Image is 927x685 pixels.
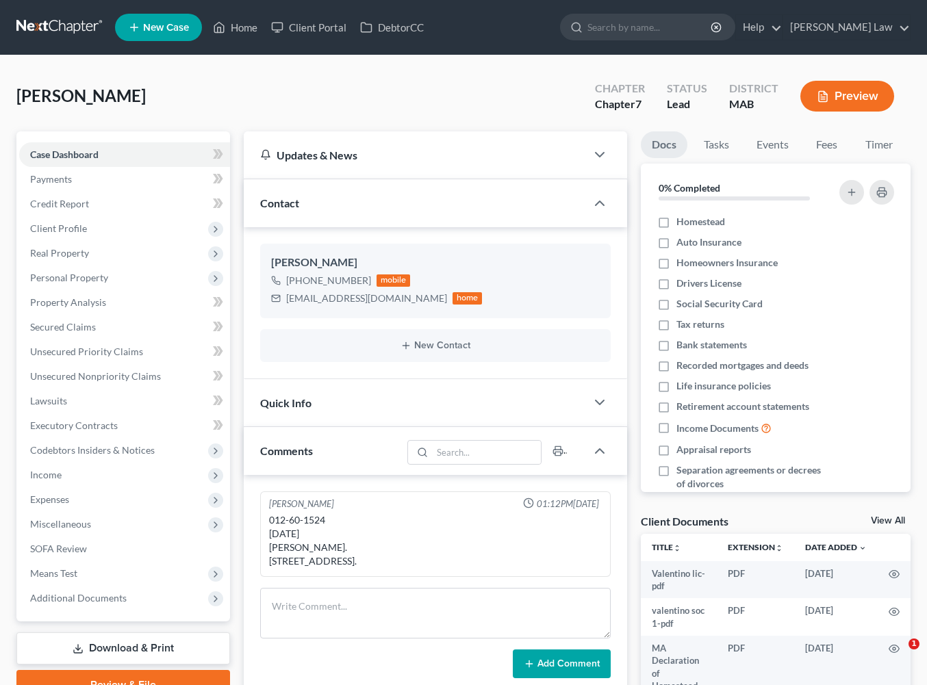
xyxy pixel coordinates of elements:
[641,131,687,158] a: Docs
[673,544,681,552] i: unfold_more
[453,292,483,305] div: home
[30,469,62,480] span: Income
[286,274,371,287] div: [PHONE_NUMBER]
[676,318,724,331] span: Tax returns
[513,649,611,678] button: Add Comment
[635,97,642,110] span: 7
[729,96,778,112] div: MAB
[729,81,778,96] div: District
[260,444,313,457] span: Comments
[595,81,645,96] div: Chapter
[859,544,867,552] i: expand_more
[595,96,645,112] div: Chapter
[30,543,87,554] span: SOFA Review
[206,15,264,40] a: Home
[377,274,411,287] div: mobile
[19,167,230,192] a: Payments
[880,638,913,671] iframe: Intercom live chat
[676,359,809,372] span: Recorded mortgages and deeds
[30,518,91,530] span: Miscellaneous
[652,542,681,552] a: Titleunfold_more
[30,321,96,333] span: Secured Claims
[805,131,849,158] a: Fees
[676,422,759,435] span: Income Documents
[693,131,740,158] a: Tasks
[30,370,161,382] span: Unsecured Nonpriority Claims
[30,198,89,209] span: Credit Report
[30,493,69,505] span: Expenses
[676,379,771,393] span: Life insurance policies
[260,148,570,162] div: Updates & News
[30,592,127,604] span: Additional Documents
[353,15,431,40] a: DebtorCC
[805,542,867,552] a: Date Added expand_more
[30,247,89,259] span: Real Property
[269,513,602,568] div: 012-60-1524 [DATE] [PERSON_NAME]. [STREET_ADDRESS].
[641,561,717,599] td: Valentino lic-pdf
[19,290,230,315] a: Property Analysis
[641,514,728,528] div: Client Documents
[271,340,600,351] button: New Contact
[271,255,600,271] div: [PERSON_NAME]
[717,598,794,636] td: PDF
[783,15,910,40] a: [PERSON_NAME] Law
[794,561,878,599] td: [DATE]
[794,598,878,636] td: [DATE]
[19,364,230,389] a: Unsecured Nonpriority Claims
[30,296,106,308] span: Property Analysis
[659,182,720,194] strong: 0% Completed
[260,396,312,409] span: Quick Info
[676,256,778,270] span: Homeowners Insurance
[19,192,230,216] a: Credit Report
[676,235,741,249] span: Auto Insurance
[19,537,230,561] a: SOFA Review
[30,346,143,357] span: Unsecured Priority Claims
[30,272,108,283] span: Personal Property
[800,81,894,112] button: Preview
[736,15,782,40] a: Help
[19,413,230,438] a: Executory Contracts
[264,15,353,40] a: Client Portal
[16,86,146,105] span: [PERSON_NAME]
[260,196,299,209] span: Contact
[676,463,832,491] span: Separation agreements or decrees of divorces
[676,276,741,290] span: Drivers License
[676,400,809,413] span: Retirement account statements
[728,542,783,552] a: Extensionunfold_more
[746,131,800,158] a: Events
[717,561,794,599] td: PDF
[19,315,230,339] a: Secured Claims
[30,173,72,185] span: Payments
[286,292,447,305] div: [EMAIL_ADDRESS][DOMAIN_NAME]
[30,222,87,234] span: Client Profile
[537,497,599,510] span: 01:12PM[DATE]
[30,419,118,431] span: Executory Contracts
[19,339,230,364] a: Unsecured Priority Claims
[676,297,763,311] span: Social Security Card
[30,395,67,406] span: Lawsuits
[667,81,707,96] div: Status
[909,638,919,649] span: 1
[269,497,334,510] div: [PERSON_NAME]
[16,632,230,664] a: Download & Print
[641,598,717,636] td: valentino soc 1-pdf
[19,142,230,167] a: Case Dashboard
[854,131,904,158] a: Timer
[871,516,905,526] a: View All
[775,544,783,552] i: unfold_more
[676,338,747,352] span: Bank statements
[676,443,751,456] span: Appraisal reports
[676,215,725,229] span: Homestead
[143,23,189,33] span: New Case
[30,148,99,160] span: Case Dashboard
[667,96,707,112] div: Lead
[30,444,155,456] span: Codebtors Insiders & Notices
[19,389,230,413] a: Lawsuits
[587,14,713,40] input: Search by name...
[30,567,77,579] span: Means Test
[432,441,541,464] input: Search...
